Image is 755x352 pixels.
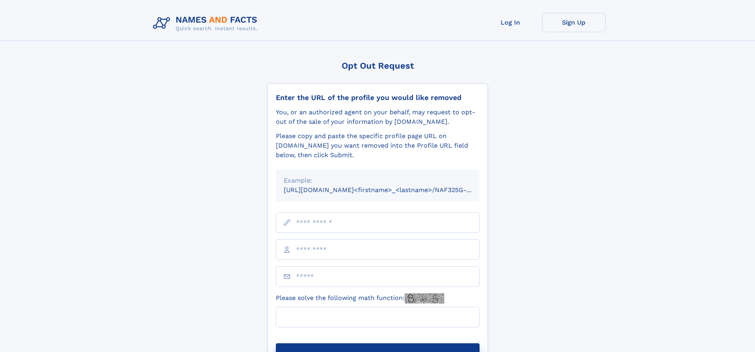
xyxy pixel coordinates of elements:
[150,13,264,34] img: Logo Names and Facts
[276,293,444,304] label: Please solve the following math function:
[276,108,480,127] div: You, or an authorized agent on your behalf, may request to opt-out of the sale of your informatio...
[284,176,472,185] div: Example:
[284,186,495,194] small: [URL][DOMAIN_NAME]<firstname>_<lastname>/NAF325G-xxxxxxxx
[268,61,488,71] div: Opt Out Request
[542,13,606,32] a: Sign Up
[276,131,480,160] div: Please copy and paste the specific profile page URL on [DOMAIN_NAME] you want removed into the Pr...
[479,13,542,32] a: Log In
[276,93,480,102] div: Enter the URL of the profile you would like removed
